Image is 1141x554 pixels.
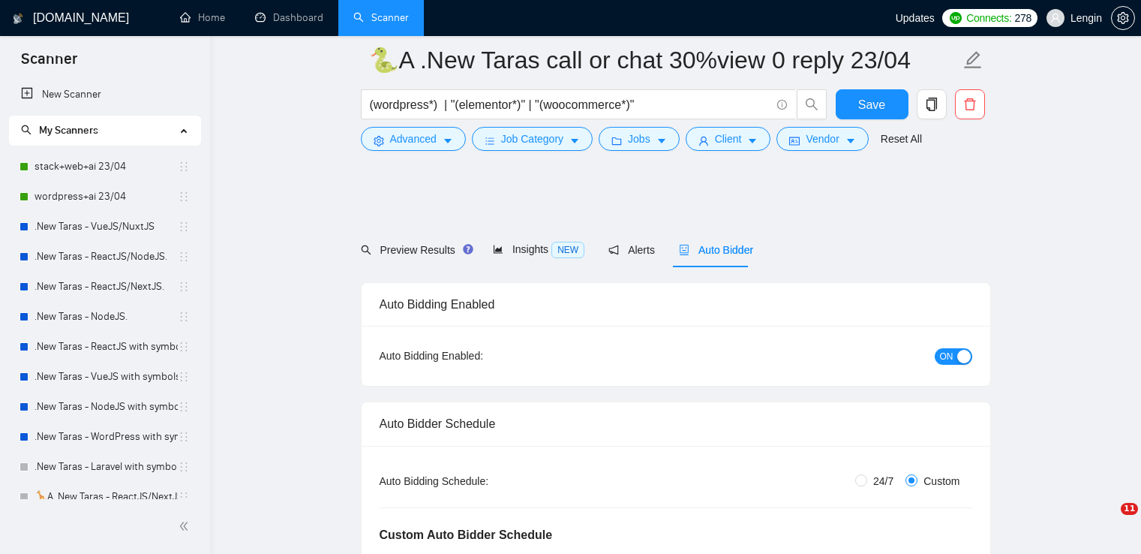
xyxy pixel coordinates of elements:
[35,302,178,332] a: .New Taras - NodeJS.
[35,482,178,512] a: 🦒A .New Taras - ReactJS/NextJS usual 23/04
[608,245,619,255] span: notification
[867,473,899,489] span: 24/7
[35,272,178,302] a: .New Taras - ReactJS/NextJS.
[21,125,32,135] span: search
[361,245,371,255] span: search
[178,341,190,353] span: holder
[1111,6,1135,30] button: setting
[1121,503,1138,515] span: 11
[747,135,758,146] span: caret-down
[9,182,200,212] li: wordpress+ai 23/04
[777,100,787,110] span: info-circle
[380,526,553,544] h5: Custom Auto Bidder Schedule
[963,50,983,70] span: edit
[9,452,200,482] li: .New Taras - Laravel with symbols
[178,311,190,323] span: holder
[9,392,200,422] li: .New Taras - NodeJS with symbols
[179,519,194,534] span: double-left
[569,135,580,146] span: caret-down
[178,491,190,503] span: holder
[806,131,839,147] span: Vendor
[896,12,935,24] span: Updates
[950,12,962,24] img: upwork-logo.png
[35,242,178,272] a: .New Taras - ReactJS/NodeJS.
[369,41,960,79] input: Scanner name...
[13,7,23,31] img: logo
[551,242,584,258] span: NEW
[178,281,190,293] span: holder
[178,251,190,263] span: holder
[9,152,200,182] li: stack+web+ai 23/04
[370,95,770,114] input: Search Freelance Jobs...
[178,401,190,413] span: holder
[35,212,178,242] a: .New Taras - VueJS/NuxtJS
[493,243,584,255] span: Insights
[9,302,200,332] li: .New Taras - NodeJS.
[845,135,856,146] span: caret-down
[361,244,469,256] span: Preview Results
[21,124,98,137] span: My Scanners
[9,242,200,272] li: .New Taras - ReactJS/NodeJS.
[9,362,200,392] li: .New Taras - VueJS with symbols
[380,402,972,445] div: Auto Bidder Schedule
[35,152,178,182] a: stack+web+ai 23/04
[1111,12,1135,24] a: setting
[858,95,885,114] span: Save
[39,124,98,137] span: My Scanners
[21,80,188,110] a: New Scanner
[255,11,323,24] a: dashboardDashboard
[380,473,577,489] div: Auto Bidding Schedule:
[940,348,953,365] span: ON
[715,131,742,147] span: Client
[35,422,178,452] a: .New Taras - WordPress with symbols
[797,98,826,111] span: search
[443,135,453,146] span: caret-down
[1090,503,1126,539] iframe: Intercom live chat
[789,135,800,146] span: idcard
[628,131,650,147] span: Jobs
[1050,13,1061,23] span: user
[599,127,680,151] button: folderJobscaret-down
[9,332,200,362] li: .New Taras - ReactJS with symbols
[9,48,89,80] span: Scanner
[178,191,190,203] span: holder
[472,127,593,151] button: barsJob Categorycaret-down
[956,98,984,111] span: delete
[966,10,1011,26] span: Connects:
[361,127,466,151] button: settingAdvancedcaret-down
[679,245,689,255] span: robot
[9,272,200,302] li: .New Taras - ReactJS/NextJS.
[353,11,409,24] a: searchScanner
[611,135,622,146] span: folder
[608,244,655,256] span: Alerts
[178,461,190,473] span: holder
[917,473,965,489] span: Custom
[35,182,178,212] a: wordpress+ai 23/04
[178,221,190,233] span: holder
[9,80,200,110] li: New Scanner
[9,422,200,452] li: .New Taras - WordPress with symbols
[917,89,947,119] button: copy
[1112,12,1134,24] span: setting
[698,135,709,146] span: user
[656,135,667,146] span: caret-down
[180,11,225,24] a: homeHome
[390,131,437,147] span: Advanced
[9,482,200,512] li: 🦒A .New Taras - ReactJS/NextJS usual 23/04
[493,244,503,254] span: area-chart
[501,131,563,147] span: Job Category
[679,244,753,256] span: Auto Bidder
[178,161,190,173] span: holder
[380,348,577,364] div: Auto Bidding Enabled:
[485,135,495,146] span: bars
[776,127,868,151] button: idcardVendorcaret-down
[35,332,178,362] a: .New Taras - ReactJS with symbols
[836,89,908,119] button: Save
[797,89,827,119] button: search
[1014,10,1031,26] span: 278
[917,98,946,111] span: copy
[35,452,178,482] a: .New Taras - Laravel with symbols
[686,127,771,151] button: userClientcaret-down
[380,283,972,326] div: Auto Bidding Enabled
[178,431,190,443] span: holder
